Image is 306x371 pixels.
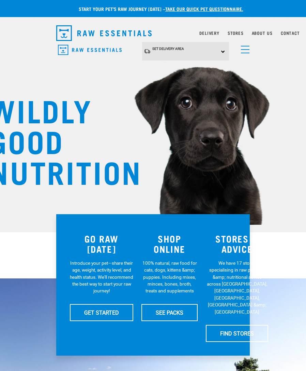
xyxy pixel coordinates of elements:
[199,32,219,34] a: Delivery
[165,8,243,10] a: take our quick pet questionnaire.
[51,23,255,44] nav: dropdown navigation
[144,49,151,54] img: van-moving.png
[228,32,244,34] a: Stores
[141,233,198,254] h3: SHOP ONLINE
[238,42,250,54] a: menu
[58,45,122,55] img: Raw Essentials Logo
[206,325,268,342] a: FIND STORES
[70,233,133,254] h3: GO RAW [DATE]
[206,233,268,254] h3: STORES & ADVICE
[252,32,273,34] a: About Us
[141,304,198,321] a: SEE PACKS
[281,32,300,34] a: Contact
[70,304,133,321] a: GET STARTED
[206,260,268,315] p: We have 17 stores specialising in raw pet food &amp; nutritional advice across [GEOGRAPHIC_DATA],...
[141,260,198,294] p: 100% natural, raw food for cats, dogs, kittens &amp; puppies. Including mixes, minces, bones, bro...
[152,47,184,51] span: Set Delivery Area
[56,25,152,41] img: Raw Essentials Logo
[70,260,133,294] p: Introduce your pet—share their age, weight, activity level, and health status. We'll recommend th...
